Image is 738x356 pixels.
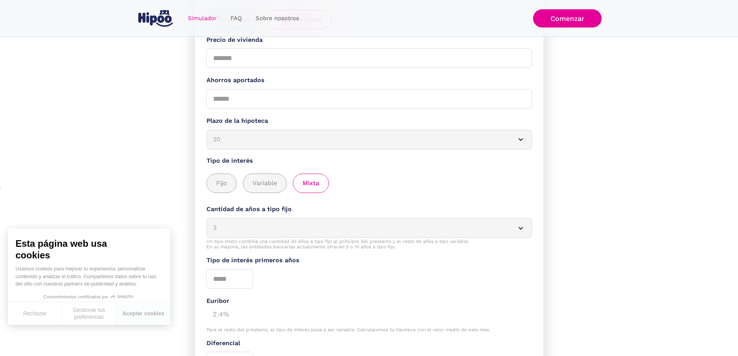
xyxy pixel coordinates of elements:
[213,135,507,144] div: 20
[533,9,602,28] a: Comenzar
[216,179,227,188] span: Fijo
[206,256,532,265] label: Tipo de interés primeros años
[206,327,532,332] div: Para el resto del préstamo, el tipo de interés pasa a ser variable. Calcularemos tu hipoteca con ...
[206,76,532,85] label: Ahorros aportados
[206,35,532,45] label: Precio de vivienda
[249,11,306,26] a: Sobre nosotros
[303,179,319,188] span: Mixta
[206,339,532,348] label: Diferencial
[206,239,532,250] div: Un tipo mixto combina una cantidad de años a tipo fijo al principio del préstamo y el resto de añ...
[181,11,224,26] a: Simulador
[137,7,175,30] a: home
[206,116,532,126] label: Plazo de la hipoteca
[206,130,532,150] article: 20
[206,205,532,214] label: Cantidad de años a tipo fijo
[206,174,532,193] div: add_description_here
[206,296,532,306] div: Euríbor
[253,179,277,188] span: Variable
[213,223,507,233] div: 3
[206,218,532,238] article: 3
[206,306,532,321] div: 2.4%
[206,156,532,166] label: Tipo de interés
[224,11,249,26] a: FAQ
